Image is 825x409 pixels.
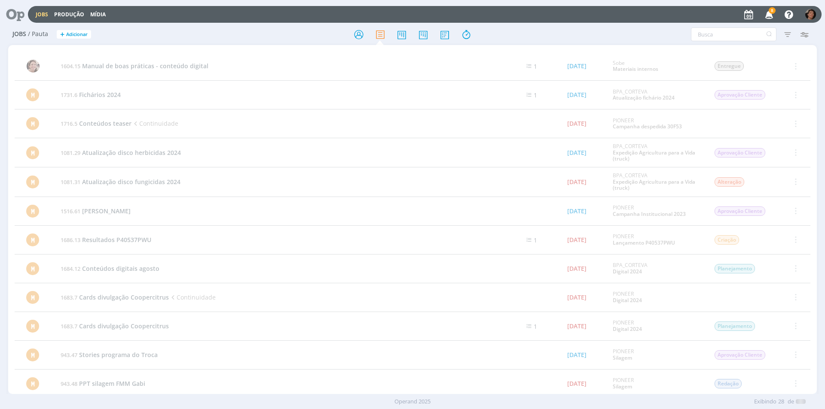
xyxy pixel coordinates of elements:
span: 943.48 [61,380,77,388]
img: P [805,9,816,20]
button: Mídia [88,11,108,18]
div: [DATE] [567,381,587,387]
span: Redação [715,379,742,388]
a: 1731.6Fichários 2024 [61,91,121,99]
a: Campanha despedida 30F53 [613,123,682,130]
span: Planejamento [715,264,755,273]
span: Aprovação Cliente [715,148,765,158]
div: [DATE] [567,150,587,156]
span: Criação [715,235,739,245]
a: Expedição Agricultura para a Vida (truck) [613,149,695,162]
div: PIONEER [613,118,701,130]
span: / Pauta [28,30,48,38]
span: Conteúdos digitais agosto [82,264,159,273]
span: 1604.15 [61,62,80,70]
span: Jobs [12,30,26,38]
span: 1683.7 [61,294,77,301]
span: Continuidade [131,119,178,127]
a: 1683.7Cards divulgação Coopercitrus [61,293,169,301]
span: Entregue [715,61,744,71]
span: 8 [769,7,776,14]
div: [DATE] [567,294,587,300]
span: 1731.6 [61,91,77,99]
span: 1 [534,322,537,330]
a: 943.47Stories programa do Troca [61,351,158,359]
span: Adicionar [66,32,88,37]
a: Digital 2024 [613,268,642,275]
a: Produção [54,11,84,18]
div: M [26,205,39,218]
a: 1683.7Cards divulgação Coopercitrus [61,322,169,330]
span: Manual de boas práticas - conteúdo digital [82,62,208,70]
a: Campanha Institucional 2023 [613,210,686,218]
span: 1686.13 [61,236,80,244]
div: [DATE] [567,237,587,243]
span: 1081.31 [61,178,80,186]
button: Jobs [33,11,51,18]
span: Aprovação Cliente [715,206,765,216]
button: Produção [52,11,87,18]
a: 1686.13Resultados P40537PWU [61,236,151,244]
div: [DATE] [567,179,587,185]
div: M [26,233,39,246]
a: Expedição Agricultura para a Vida (truck) [613,178,695,191]
div: M [26,291,39,304]
span: Exibindo [754,397,776,406]
button: 8 [760,7,777,22]
span: 1684.12 [61,265,80,273]
span: PPT silagem FMM Gabi [79,379,145,388]
div: [DATE] [567,352,587,358]
a: Digital 2024 [613,297,642,304]
span: 1081.29 [61,149,80,157]
div: M [26,377,39,390]
span: Stories programa do Troca [79,351,158,359]
span: 943.47 [61,351,77,359]
a: 943.48PPT silagem FMM Gabi [61,379,145,388]
div: M [26,146,39,159]
span: Conteúdos teaser [79,119,131,127]
span: Alteração [715,177,744,187]
div: PIONEER [613,233,701,246]
div: M [26,88,39,101]
a: Digital 2024 [613,325,642,333]
div: [DATE] [567,92,587,98]
span: + [60,30,64,39]
span: 1716.5 [61,120,77,127]
span: Cards divulgação Coopercitrus [79,322,169,330]
div: BPA_CORTEVA [613,89,701,101]
div: PIONEER [613,377,701,390]
a: Lançamento P40537PWU [613,239,675,246]
input: Busca [691,27,776,41]
div: M [26,320,39,333]
span: 1 [534,62,537,70]
div: Sobe [613,60,701,73]
a: 1081.29Atualização disco herbicidas 2024 [61,148,181,157]
div: PIONEER [613,205,701,217]
button: P [805,7,816,22]
div: BPA_CORTEVA [613,143,701,162]
a: 1081.31Atualização disco fungicidas 2024 [61,178,180,186]
div: [DATE] [567,208,587,214]
span: [PERSON_NAME] [82,207,131,215]
img: A [27,60,40,73]
a: 1716.5Conteúdos teaser [61,119,131,127]
div: M [26,176,39,188]
div: [DATE] [567,266,587,272]
a: Atualização fichário 2024 [613,94,675,101]
button: +Adicionar [57,30,91,39]
span: 28 [778,397,784,406]
span: Continuidade [169,293,216,301]
div: PIONEER [613,348,701,361]
span: 1 [534,236,537,244]
span: de [788,397,794,406]
span: 1683.7 [61,322,77,330]
div: PIONEER [613,291,701,303]
span: 1516.61 [61,207,80,215]
div: PIONEER [613,320,701,332]
span: Aprovação Cliente [715,90,765,100]
span: 1 [534,91,537,99]
a: Mídia [90,11,106,18]
span: Aprovação Cliente [715,350,765,360]
a: 1684.12Conteúdos digitais agosto [61,264,159,273]
div: [DATE] [567,323,587,329]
